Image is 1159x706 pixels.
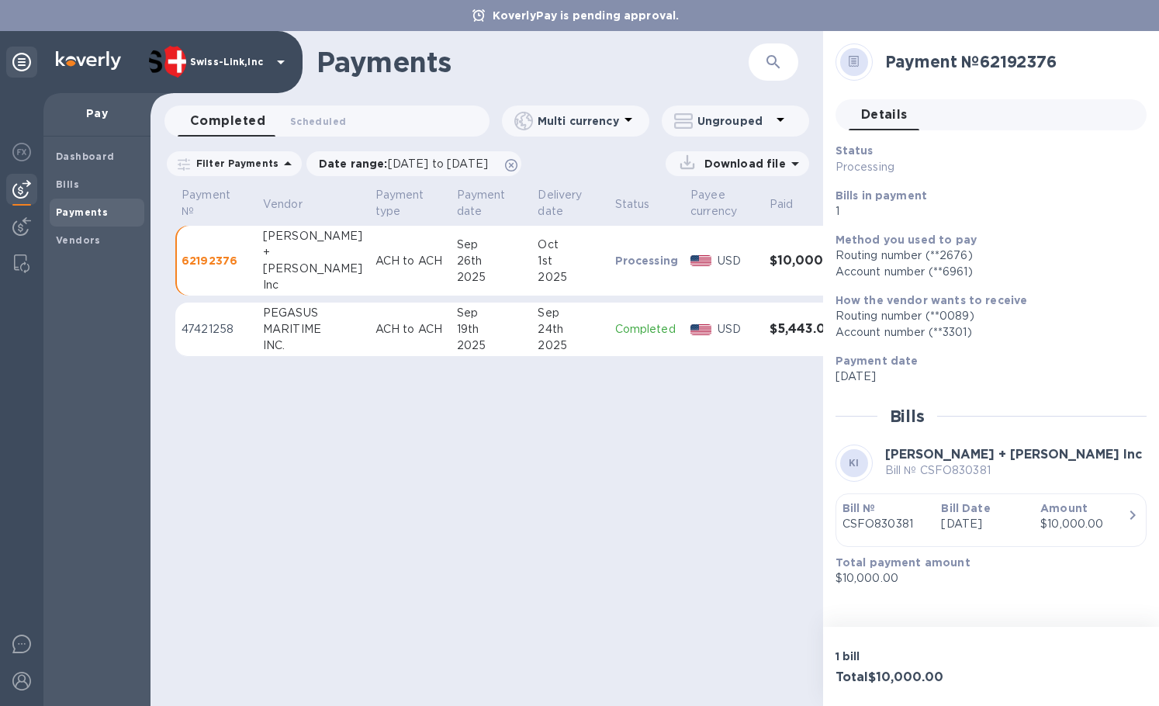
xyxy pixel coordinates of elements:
h3: $5,443.00 [770,322,845,337]
p: 1 bill [836,649,985,664]
div: 2025 [538,269,602,286]
span: Status [615,196,670,213]
p: Status [615,196,650,213]
span: Payment № [182,187,251,220]
p: KoverlyPay is pending approval. [485,8,687,23]
b: Payments [56,206,108,218]
p: Date range : [319,156,496,171]
div: [PERSON_NAME] [263,228,363,244]
p: Ungrouped [697,113,771,129]
div: 2025 [538,337,602,354]
span: Vendor [263,196,323,213]
div: Unpin categories [6,47,37,78]
b: Bill № [842,502,876,514]
div: Oct [538,237,602,253]
p: USD [718,253,757,269]
b: Payment date [836,355,919,367]
b: Bills [56,178,79,190]
p: Vendor [263,196,303,213]
p: Payment type [375,187,424,220]
span: Scheduled [290,113,346,130]
p: 47421258 [182,321,251,337]
p: Processing [615,253,679,268]
div: [PERSON_NAME] [263,261,363,277]
p: $10,000.00 [836,570,1134,587]
b: Bill Date [941,502,990,514]
b: KI [849,457,860,469]
b: How the vendor wants to receive [836,294,1028,306]
div: INC. [263,337,363,354]
div: Inc [263,277,363,293]
p: Delivery date [538,187,582,220]
div: MARITIME [263,321,363,337]
p: Payment № [182,187,230,220]
p: Paid [770,196,794,213]
p: Download file [698,156,786,171]
p: Swiss-Link,Inc [190,57,268,67]
p: CSFO830381 [842,516,929,532]
b: Total payment amount [836,556,970,569]
p: Multi currency [538,113,619,129]
button: Bill №CSFO830381Bill Date[DATE]Amount$10,000.00 [836,493,1147,547]
b: Vendors [56,234,101,246]
b: Dashboard [56,151,115,162]
p: Payee currency [690,187,737,220]
b: Amount [1040,502,1088,514]
p: Pay [56,106,138,121]
b: Bills in payment [836,189,927,202]
img: Logo [56,51,121,70]
p: 1 [836,203,1134,220]
p: [DATE] [836,369,1134,385]
b: Method you used to pay [836,234,977,246]
div: Routing number (**2676) [836,247,1134,264]
h3: $10,000.00 [770,254,845,268]
b: Status [836,144,874,157]
div: Date range:[DATE] to [DATE] [306,151,521,176]
span: Payment type [375,187,445,220]
span: [DATE] to [DATE] [388,157,488,170]
div: 24th [538,321,602,337]
div: 1st [538,253,602,269]
p: Processing [836,159,1035,175]
h2: Bills [890,407,925,426]
span: Payment date [457,187,526,220]
p: Filter Payments [190,157,279,170]
div: PEGASUS [263,305,363,321]
p: [DATE] [941,516,1028,532]
div: Sep [457,237,526,253]
div: + [263,244,363,261]
div: Account number (**3301) [836,324,1134,341]
p: Payment date [457,187,506,220]
span: Paid [770,196,814,213]
div: 19th [457,321,526,337]
img: USD [690,324,711,335]
div: 2025 [457,269,526,286]
span: Delivery date [538,187,602,220]
img: USD [690,255,711,266]
div: Account number (**6961) [836,264,1134,280]
p: Bill № CSFO830381 [885,462,1142,479]
span: Details [861,104,908,126]
div: Sep [538,305,602,321]
p: USD [718,321,757,337]
b: [PERSON_NAME] + [PERSON_NAME] Inc [885,447,1142,462]
div: 26th [457,253,526,269]
p: ACH to ACH [375,253,445,269]
p: ACH to ACH [375,321,445,337]
img: Foreign exchange [12,143,31,161]
div: $10,000.00 [1040,516,1127,532]
div: Sep [457,305,526,321]
span: Completed [190,110,265,132]
div: Routing number (**0089) [836,308,1134,324]
div: 2025 [457,337,526,354]
h3: Total $10,000.00 [836,670,985,685]
p: 62192376 [182,253,251,268]
h1: Payments [317,46,749,78]
h2: Payment № 62192376 [885,52,1134,71]
p: Completed [615,321,679,337]
span: Payee currency [690,187,757,220]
